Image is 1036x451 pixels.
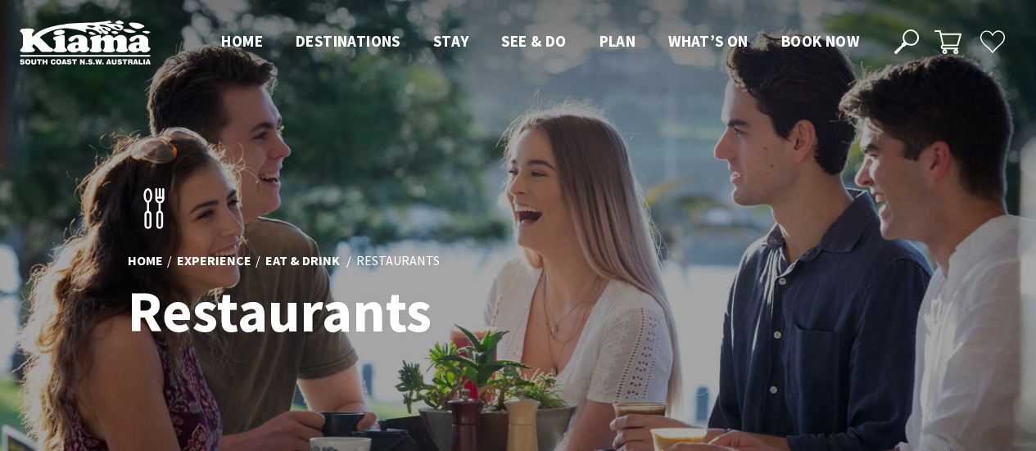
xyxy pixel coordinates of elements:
span: Home [221,31,263,51]
span: What’s On [668,31,749,51]
span: Stay [433,31,469,51]
span: Plan [599,31,636,51]
span: Destinations [296,31,400,51]
a: Home [128,252,163,270]
a: Eat & Drink [265,252,340,270]
nav: Main Menu [205,29,875,56]
a: Experience [177,252,251,270]
span: See & Do [501,31,566,51]
h1: Restaurants [128,280,590,343]
img: Kiama Logo [20,20,151,65]
li: Restaurants [356,250,440,272]
span: Book now [781,31,859,51]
